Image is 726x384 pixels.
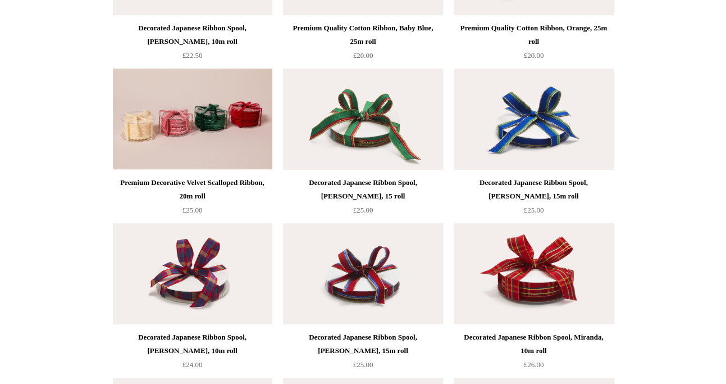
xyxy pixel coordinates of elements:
a: Decorated Japanese Ribbon Spool, Miranda, 10m roll Decorated Japanese Ribbon Spool, Miranda, 10m ... [454,223,613,324]
a: Decorated Japanese Ribbon Spool, [PERSON_NAME], 15m roll £25.00 [283,331,442,377]
img: Decorated Japanese Ribbon Spool, Estelle, 15 roll [283,69,442,170]
a: Premium Quality Cotton Ribbon, Baby Blue, 25m roll £20.00 [283,21,442,67]
span: £22.50 [182,51,203,60]
span: £25.00 [353,360,373,369]
span: £25.00 [353,206,373,214]
div: Decorated Japanese Ribbon Spool, [PERSON_NAME], 15m roll [286,331,440,358]
span: £20.00 [353,51,373,60]
div: Decorated Japanese Ribbon Spool, Miranda, 10m roll [456,331,610,358]
a: Decorated Japanese Ribbon Spool, [PERSON_NAME], 10m roll £24.00 [113,331,272,377]
div: Decorated Japanese Ribbon Spool, [PERSON_NAME], 15 roll [286,176,440,203]
a: Decorated Japanese Ribbon Spool, Miranda, 10m roll £26.00 [454,331,613,377]
a: Premium Decorative Velvet Scalloped Ribbon, 20m roll Premium Decorative Velvet Scalloped Ribbon, ... [113,69,272,170]
span: £25.00 [524,206,544,214]
span: £25.00 [182,206,203,214]
a: Decorated Japanese Ribbon Spool, Celeste, 10m roll Decorated Japanese Ribbon Spool, Celeste, 10m ... [113,223,272,324]
a: Decorated Japanese Ribbon Spool, Naomi, 15m roll Decorated Japanese Ribbon Spool, Naomi, 15m roll [454,69,613,170]
span: £20.00 [524,51,544,60]
span: £24.00 [182,360,203,369]
div: Premium Decorative Velvet Scalloped Ribbon, 20m roll [116,176,270,203]
img: Decorated Japanese Ribbon Spool, Miranda, 10m roll [454,223,613,324]
div: Premium Quality Cotton Ribbon, Orange, 25m roll [456,21,610,48]
div: Decorated Japanese Ribbon Spool, [PERSON_NAME], 10m roll [116,21,270,48]
span: £26.00 [524,360,544,369]
a: Premium Quality Cotton Ribbon, Orange, 25m roll £20.00 [454,21,613,67]
img: Decorated Japanese Ribbon Spool, Lydia, 15m roll [283,223,442,324]
img: Decorated Japanese Ribbon Spool, Celeste, 10m roll [113,223,272,324]
div: Decorated Japanese Ribbon Spool, [PERSON_NAME], 15m roll [456,176,610,203]
div: Decorated Japanese Ribbon Spool, [PERSON_NAME], 10m roll [116,331,270,358]
img: Decorated Japanese Ribbon Spool, Naomi, 15m roll [454,69,613,170]
a: Decorated Japanese Ribbon Spool, Lydia, 15m roll Decorated Japanese Ribbon Spool, Lydia, 15m roll [283,223,442,324]
a: Decorated Japanese Ribbon Spool, [PERSON_NAME], 15m roll £25.00 [454,176,613,222]
a: Premium Decorative Velvet Scalloped Ribbon, 20m roll £25.00 [113,176,272,222]
a: Decorated Japanese Ribbon Spool, [PERSON_NAME], 15 roll £25.00 [283,176,442,222]
img: Premium Decorative Velvet Scalloped Ribbon, 20m roll [113,69,272,170]
a: Decorated Japanese Ribbon Spool, [PERSON_NAME], 10m roll £22.50 [113,21,272,67]
a: Decorated Japanese Ribbon Spool, Estelle, 15 roll Decorated Japanese Ribbon Spool, Estelle, 15 roll [283,69,442,170]
div: Premium Quality Cotton Ribbon, Baby Blue, 25m roll [286,21,440,48]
